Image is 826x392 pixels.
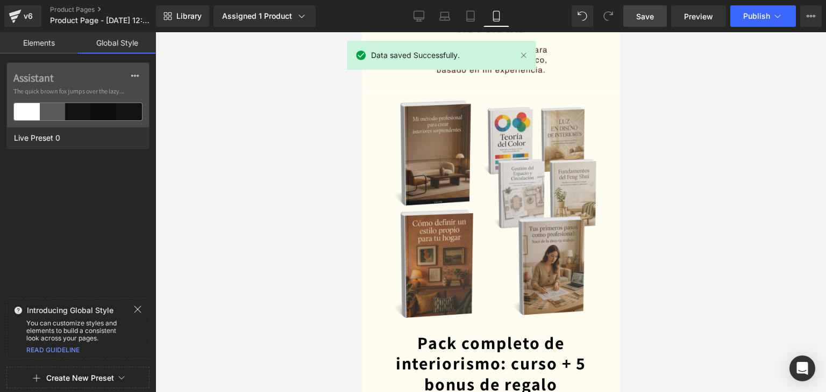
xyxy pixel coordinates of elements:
span: Preview [684,11,713,22]
span: The quick brown fox jumps over the lazy... [13,86,143,96]
a: Tablet [458,5,483,27]
div: v6 [22,9,35,23]
span: Data saved Successfully. [371,49,460,61]
img: Pack completo de interiorismo: curso + 5 bonus de regalo [3,60,239,295]
a: Pack completo de interiorismo: curso + 5 bonus de regalo [22,300,237,362]
button: Create New Preset [46,367,114,389]
span: Product Page - [DATE] 12:33:29 [50,16,153,25]
a: Product Pages [50,5,174,14]
a: New Library [156,5,209,27]
span: Save [636,11,654,22]
button: Redo [597,5,619,27]
button: Undo [572,5,593,27]
span: Introducing Global Style [27,306,113,315]
div: You can customize styles and elements to build a consistent look across your pages. [7,320,149,342]
label: Assistant [13,71,143,84]
a: Preview [671,5,726,27]
div: Open Intercom Messenger [789,355,815,381]
a: Global Style [78,32,156,54]
a: Laptop [432,5,458,27]
a: READ GUIDELINE [26,346,80,354]
span: Live Preset 0 [11,131,63,145]
span: Publish [743,12,770,20]
a: Mobile [483,5,509,27]
span: Library [176,11,202,21]
div: Assigned 1 Product [222,11,307,21]
button: More [800,5,822,27]
a: v6 [4,5,41,27]
a: Desktop [406,5,432,27]
button: Publish [730,5,796,27]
